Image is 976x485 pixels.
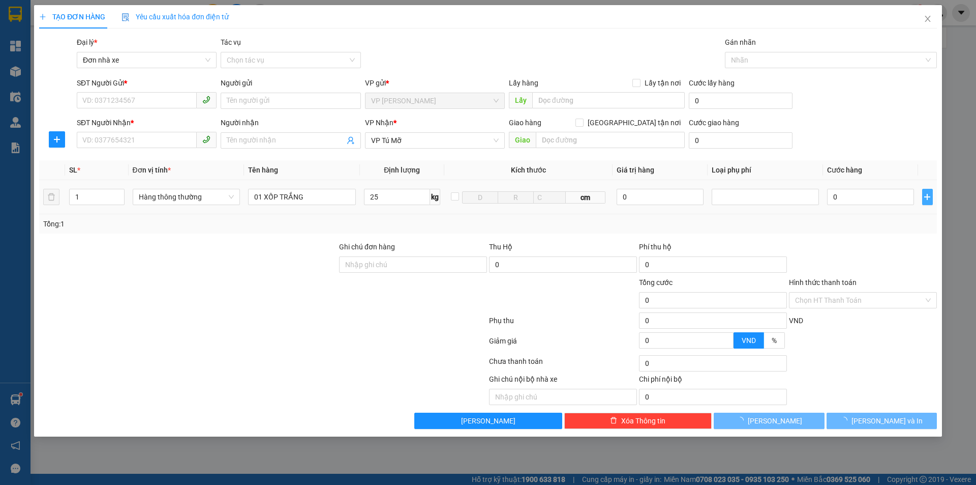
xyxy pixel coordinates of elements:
[924,15,932,23] span: close
[248,166,278,174] span: Tên hàng
[139,189,234,205] span: Hàng thông thường
[489,389,637,405] input: Nhập ghi chú
[533,191,566,204] input: C
[714,413,824,429] button: [PERSON_NAME]
[737,417,748,424] span: loading
[639,241,787,256] div: Phí thu hộ
[772,336,777,345] span: %
[347,136,355,145] span: user-add
[639,278,673,287] span: Tổng cước
[339,256,487,273] input: Ghi chú đơn hàng
[461,415,515,426] span: [PERSON_NAME]
[725,38,756,46] label: Gán nhãn
[509,119,541,127] span: Giao hàng
[689,132,792,149] input: Cước giao hàng
[371,93,499,108] span: VP LÊ HỒNG PHONG
[77,38,97,46] span: Đại lý
[77,117,217,128] div: SĐT Người Nhận
[923,193,932,201] span: plus
[789,317,803,325] span: VND
[384,166,420,174] span: Định lượng
[43,218,377,230] div: Tổng: 1
[689,79,735,87] label: Cước lấy hàng
[365,119,393,127] span: VP Nhận
[617,166,654,174] span: Giá trị hàng
[748,415,802,426] span: [PERSON_NAME]
[69,166,77,174] span: SL
[640,77,685,89] span: Lấy tận nơi
[742,336,756,345] span: VND
[851,415,923,426] span: [PERSON_NAME] và In
[430,189,440,205] span: kg
[414,413,562,429] button: [PERSON_NAME]
[365,77,505,89] div: VP gửi
[339,243,395,251] label: Ghi chú đơn hàng
[509,79,538,87] span: Lấy hàng
[689,119,739,127] label: Cước giao hàng
[462,191,498,204] input: D
[639,374,787,389] div: Chi phí nội bộ
[922,189,933,205] button: plus
[689,93,792,109] input: Cước lấy hàng
[610,417,617,425] span: delete
[498,191,534,204] input: R
[77,77,217,89] div: SĐT Người Gửi
[488,335,638,353] div: Giảm giá
[566,191,605,204] span: cm
[617,189,703,205] input: 0
[121,13,229,21] span: Yêu cầu xuất hóa đơn điện tử
[371,133,499,148] span: VP Tú Mỡ
[133,166,171,174] span: Đơn vị tính
[43,189,59,205] button: delete
[789,278,857,287] label: Hình thức thanh toán
[39,13,46,20] span: plus
[202,96,210,104] span: phone
[248,189,356,205] input: VD: Bàn, Ghế
[827,166,862,174] span: Cước hàng
[584,117,685,128] span: [GEOGRAPHIC_DATA] tận nơi
[121,13,130,21] img: icon
[840,417,851,424] span: loading
[489,243,512,251] span: Thu Hộ
[708,160,823,180] th: Loại phụ phí
[39,13,105,21] span: TẠO ĐƠN HÀNG
[532,92,685,108] input: Dọc đường
[488,356,638,374] div: Chưa thanh toán
[509,132,536,148] span: Giao
[49,131,65,148] button: plus
[509,92,532,108] span: Lấy
[488,315,638,333] div: Phụ thu
[511,166,546,174] span: Kích thước
[621,415,665,426] span: Xóa Thông tin
[564,413,712,429] button: deleteXóa Thông tin
[827,413,937,429] button: [PERSON_NAME] và In
[489,374,637,389] div: Ghi chú nội bộ nhà xe
[202,135,210,144] span: phone
[221,38,241,46] label: Tác vụ
[536,132,685,148] input: Dọc đường
[221,77,360,89] div: Người gửi
[83,52,210,68] span: Đơn nhà xe
[913,5,942,34] button: Close
[49,135,65,144] span: plus
[221,117,360,128] div: Người nhận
